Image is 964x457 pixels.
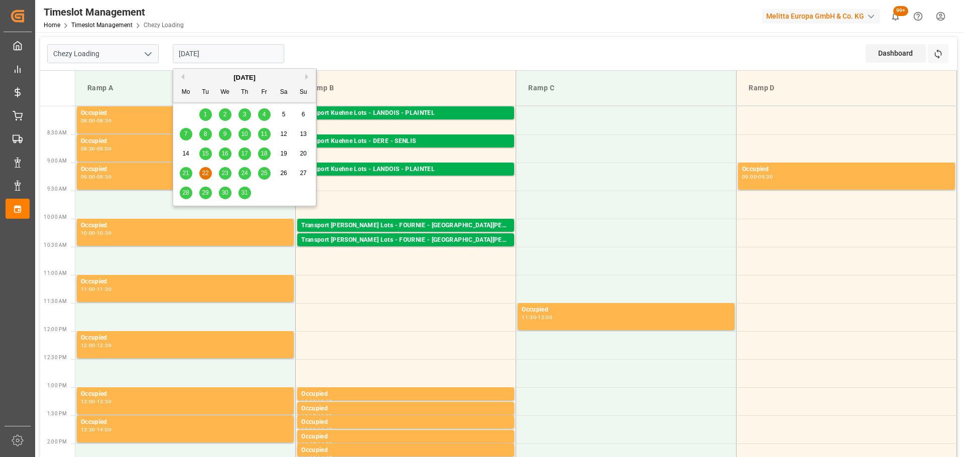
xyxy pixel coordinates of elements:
div: 12:00 [81,343,95,348]
div: 10:30 [97,231,111,235]
div: Th [238,86,251,99]
div: Choose Thursday, July 10th, 2025 [238,128,251,140]
span: 2 [223,111,227,118]
div: Choose Wednesday, July 9th, 2025 [219,128,231,140]
div: 08:00 [81,118,95,123]
span: 23 [221,170,228,177]
div: Timeslot Management [44,5,184,20]
span: 1:00 PM [47,383,67,388]
div: 13:00 [81,399,95,404]
div: Transport Kuehne Lots - LANDOIS - PLAINTEL [301,108,510,118]
div: Occupied [301,432,510,442]
div: Choose Thursday, July 31st, 2025 [238,187,251,199]
div: 13:45 [301,442,316,446]
div: Occupied [301,404,510,414]
div: Choose Wednesday, July 30th, 2025 [219,187,231,199]
div: Choose Thursday, July 24th, 2025 [238,167,251,180]
button: open menu [140,46,155,62]
div: 13:30 [301,427,316,432]
div: Choose Tuesday, July 8th, 2025 [199,128,212,140]
div: month 2025-07 [176,105,313,203]
div: Ramp C [524,79,728,97]
div: Choose Friday, July 4th, 2025 [258,108,271,121]
div: Choose Thursday, July 3rd, 2025 [238,108,251,121]
div: 11:30 [522,315,536,320]
div: Pallets: ,TU: 68,City: PLAINTEL,Arrival: [DATE] 00:00:00 [301,175,510,183]
div: Choose Tuesday, July 1st, 2025 [199,108,212,121]
div: Choose Saturday, July 26th, 2025 [278,167,290,180]
div: Occupied [81,108,290,118]
div: 13:00 [301,399,316,404]
div: 11:30 [97,287,111,291]
div: - [95,287,97,291]
span: 11:30 AM [44,298,67,304]
div: - [316,427,317,432]
button: Next Month [305,74,311,80]
div: 09:30 [758,175,773,179]
a: Timeslot Management [71,22,133,29]
div: 14:00 [97,427,111,432]
span: 4 [263,111,266,118]
span: 3 [243,111,247,118]
div: - [95,399,97,404]
div: [DATE] [173,73,316,83]
div: 10:00 [81,231,95,235]
div: Pallets: 4,TU: 1001,City: [GEOGRAPHIC_DATA],Arrival: [DATE] 00:00:00 [301,146,510,155]
span: 16 [221,150,228,157]
div: 13:15 [301,414,316,418]
div: 08:30 [81,146,95,151]
span: 30 [221,189,228,196]
div: 09:00 [81,175,95,179]
span: 19 [280,150,287,157]
button: Previous Month [178,74,184,80]
span: 26 [280,170,287,177]
span: 5 [282,111,286,118]
div: 09:30 [97,175,111,179]
span: 11:00 AM [44,270,67,276]
div: We [219,86,231,99]
div: Occupied [81,136,290,146]
div: Choose Wednesday, July 16th, 2025 [219,147,231,160]
span: 27 [300,170,306,177]
div: - [95,146,97,151]
div: 13:30 [317,414,332,418]
div: Choose Saturday, July 12th, 2025 [278,128,290,140]
div: Occupied [301,389,510,399]
span: 20 [300,150,306,157]
div: Occupied [81,221,290,231]
div: Su [297,86,310,99]
div: Ramp B [304,79,508,97]
div: 13:45 [317,427,332,432]
span: 8 [204,130,207,137]
input: DD-MM-YYYY [173,44,284,63]
span: 13 [300,130,306,137]
div: - [95,343,97,348]
button: Melitta Europa GmbH & Co. KG [762,7,884,26]
span: 12:00 PM [44,327,67,332]
div: Occupied [301,445,510,455]
div: Choose Friday, July 18th, 2025 [258,147,271,160]
div: Pallets: 8,TU: 685,City: PLAINTEL,Arrival: [DATE] 00:00:00 [301,118,510,127]
div: Choose Wednesday, July 2nd, 2025 [219,108,231,121]
div: - [95,427,97,432]
span: 10 [241,130,248,137]
span: 1:30 PM [47,411,67,416]
div: Choose Friday, July 25th, 2025 [258,167,271,180]
span: 8:30 AM [47,130,67,135]
div: Choose Monday, July 7th, 2025 [180,128,192,140]
span: 9:00 AM [47,158,67,164]
div: - [316,399,317,404]
span: 1 [204,111,207,118]
span: 31 [241,189,248,196]
div: Choose Monday, July 21st, 2025 [180,167,192,180]
div: Choose Wednesday, July 23rd, 2025 [219,167,231,180]
div: 09:00 [97,146,111,151]
span: 6 [302,111,305,118]
span: 17 [241,150,248,157]
span: 12:30 PM [44,355,67,360]
div: Transport Kuehne Lots - DERE - SENLIS [301,136,510,146]
div: Choose Monday, July 28th, 2025 [180,187,192,199]
span: 99+ [893,6,908,16]
span: 14 [182,150,189,157]
div: 12:00 [538,315,552,320]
